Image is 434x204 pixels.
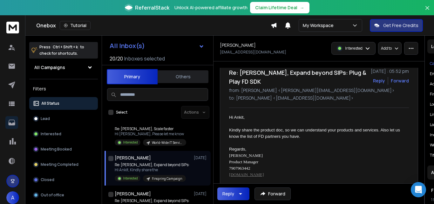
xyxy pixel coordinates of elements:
[34,64,65,71] h1: All Campaigns
[116,110,127,115] label: Select
[300,4,304,11] span: →
[152,140,182,145] p: World-Wide IT Services
[41,131,61,137] p: Interested
[345,46,363,51] p: Interested
[105,39,209,52] button: All Inbox(s)
[41,177,54,182] p: Closed
[29,97,98,110] button: All Status
[41,162,78,167] p: Meeting Completed
[158,70,208,84] button: Others
[110,43,145,49] h1: All Inbox(s)
[222,191,234,197] div: Reply
[39,44,84,57] p: Press to check for shortcuts.
[229,114,404,121] div: Hi Ankit,
[152,176,182,181] p: Finspring Campaign
[229,87,409,94] p: from: [PERSON_NAME] <[PERSON_NAME][EMAIL_ADDRESS][DOMAIN_NAME]>
[220,42,256,48] h1: [PERSON_NAME]
[115,131,186,137] p: Hi [PERSON_NAME], Please let me know
[381,46,392,51] p: Add to
[229,153,263,158] span: [PERSON_NAME]
[229,166,250,171] span: 7907963442
[29,173,98,186] button: Closed
[29,112,98,125] button: Lead
[6,191,19,204] button: A
[229,172,264,177] a: [DOMAIN_NAME]
[29,189,98,201] button: Out of office
[229,146,404,152] div: Regards,
[229,159,258,164] span: Product Manager
[115,191,151,197] h1: [PERSON_NAME]
[36,21,271,30] div: Onebox
[229,127,404,140] div: Kindly share the product doc, so we can understand your products and services. Also let us know t...
[115,126,186,131] p: Re: [PERSON_NAME], Scale faster
[115,155,151,161] h1: [PERSON_NAME]
[371,68,409,74] p: [DATE] : 05:52 pm
[123,176,138,181] p: Interested
[254,187,291,200] button: Forward
[373,78,385,84] button: Reply
[110,55,123,62] span: 20 / 20
[229,95,409,101] p: to: [PERSON_NAME] <[EMAIL_ADDRESS][DOMAIN_NAME]>
[250,2,309,13] button: Claim Lifetime Deal→
[41,116,50,121] p: Lead
[52,43,79,51] span: Ctrl + Shift + k
[194,155,208,160] p: [DATE]
[411,182,426,197] div: Open Intercom Messenger
[124,55,165,62] h3: Inboxes selected
[220,50,286,55] p: [EMAIL_ADDRESS][DOMAIN_NAME]
[135,4,169,11] span: ReferralStack
[115,198,189,203] p: Re: [PERSON_NAME], Expand beyond SIPs:
[29,61,98,74] button: All Campaigns
[383,22,418,29] p: Get Free Credits
[107,69,158,84] button: Primary
[41,147,72,152] p: Meeting Booked
[60,21,91,30] button: Tutorial
[217,187,249,200] button: Reply
[174,4,248,11] p: Unlock AI-powered affiliate growth
[41,193,64,198] p: Out of office
[303,22,336,29] p: My Workspace
[115,167,189,172] p: Hi Ankit, Kindly share the
[194,191,208,196] p: [DATE]
[29,128,98,140] button: Interested
[41,101,59,106] p: All Status
[115,162,189,167] p: Re: [PERSON_NAME], Expand beyond SIPs:
[423,4,431,19] button: Close banner
[370,19,423,32] button: Get Free Credits
[29,84,98,93] h3: Filters
[123,140,138,145] p: Interested
[29,143,98,156] button: Meeting Booked
[229,68,367,86] h1: Re: [PERSON_NAME], Expand beyond SIPs: Plug & Play FD SDK
[29,158,98,171] button: Meeting Completed
[391,78,409,84] div: Forward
